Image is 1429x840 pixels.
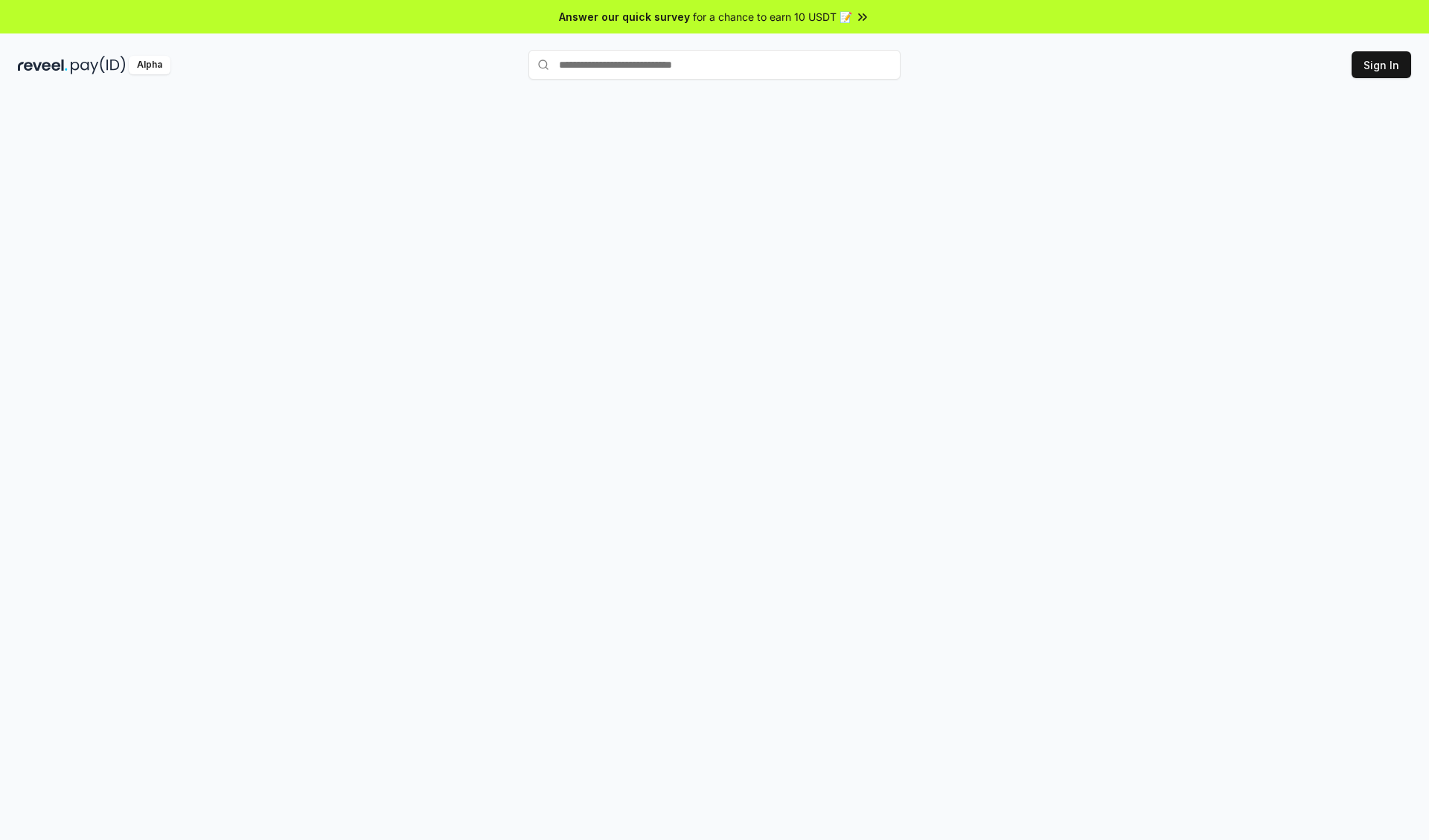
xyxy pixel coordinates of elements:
span: for a chance to earn 10 USDT 📝 [693,9,852,25]
img: pay_id [71,56,126,74]
button: Sign In [1352,51,1411,78]
span: Answer our quick survey [559,9,690,25]
div: Alpha [129,56,170,74]
img: reveel_dark [18,56,68,74]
